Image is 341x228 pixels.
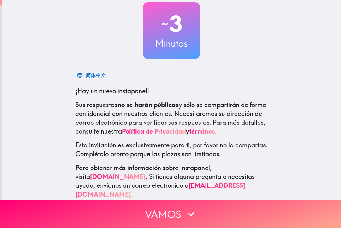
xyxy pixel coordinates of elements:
p: Sus respuestas y sólo se compartirán de forma confidencial con nuestros clientes. Necesitaremos s... [75,100,267,136]
p: Esta invitación es exclusivamente para ti, por favor no la compartas. Complétalo pronto porque la... [75,141,267,158]
h3: Minutos [143,37,200,50]
p: Para obtener más información sobre Instapanel, visita . Si tienes alguna pregunta o necesitas ayu... [75,163,267,199]
div: 简体中文 [86,71,106,80]
button: 简体中文 [75,69,108,82]
a: Política de Privacidad [122,127,186,135]
a: [EMAIL_ADDRESS][DOMAIN_NAME] [75,181,245,198]
span: ¡Hay un nuevo instapanel! [75,87,149,95]
span: ~ [160,14,169,33]
b: no se harán públicas [117,101,179,109]
h2: 3 [143,11,200,37]
a: [DOMAIN_NAME] [90,173,146,180]
a: términos [189,127,215,135]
